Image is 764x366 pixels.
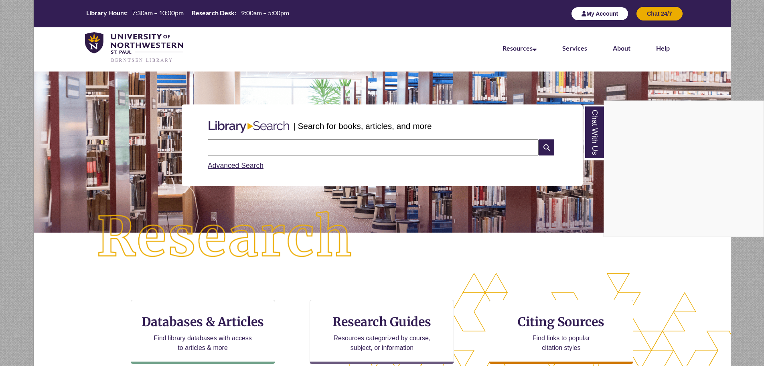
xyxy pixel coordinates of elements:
a: Services [562,44,587,52]
div: Chat With Us [604,100,764,237]
a: About [613,44,630,52]
a: Help [656,44,670,52]
a: Chat With Us [584,105,604,160]
a: Resources [503,44,537,52]
iframe: Chat Widget [604,101,764,237]
img: UNWSP Library Logo [85,32,183,63]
